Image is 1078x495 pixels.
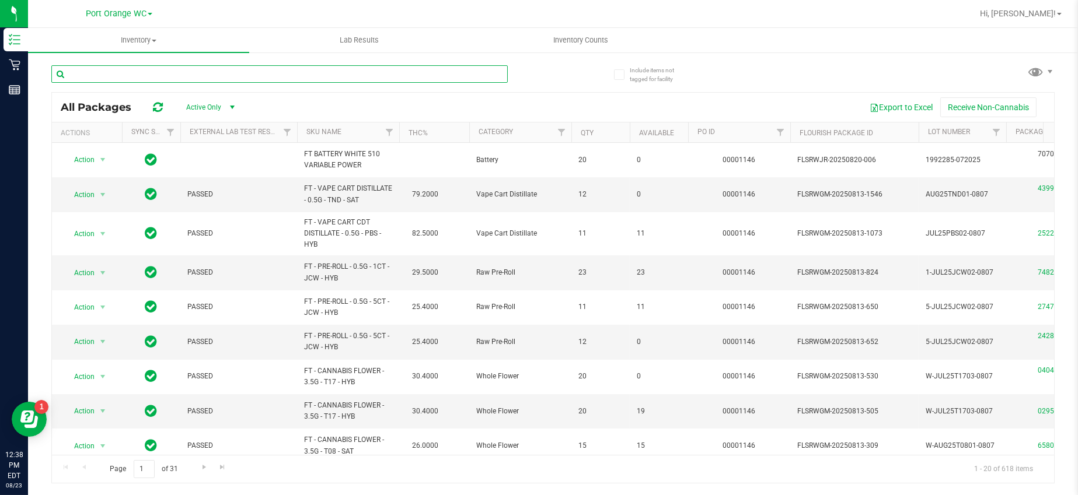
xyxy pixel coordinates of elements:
span: 25.4000 [406,333,444,350]
span: FLSRWGM-20250813-1546 [797,189,912,200]
span: 15 [637,440,681,451]
a: Package ID [1016,128,1055,136]
span: Vape Cart Distillate [476,189,564,200]
span: FT - CANNABIS FLOWER - 3.5G - T17 - HYB [304,366,392,388]
span: 79.2000 [406,186,444,203]
span: PASSED [187,228,290,239]
a: PO ID [697,128,715,136]
span: Vape Cart Distillate [476,228,564,239]
span: W-AUG25T0801-0807 [926,440,999,451]
span: Action [64,403,95,419]
a: 00001146 [723,156,756,164]
button: Receive Non-Cannabis [940,97,1037,117]
span: 0 [637,155,681,166]
span: PASSED [187,440,290,451]
span: PASSED [187,371,290,382]
a: Sync Status [131,128,176,136]
span: FLSRWJR-20250820-006 [797,155,912,166]
span: FT - CANNABIS FLOWER - 3.5G - T17 - HYB [304,400,392,422]
span: In Sync [145,152,158,168]
inline-svg: Retail [9,59,20,71]
span: Action [64,299,95,315]
span: 12 [578,336,623,347]
span: All Packages [61,101,143,114]
span: FT - PRE-ROLL - 0.5G - 5CT - JCW - HYB [304,296,392,318]
span: In Sync [145,403,158,419]
span: Port Orange WC [86,9,146,19]
a: Go to the next page [196,460,212,476]
span: 26.0000 [406,437,444,454]
span: JUL25PBS02-0807 [926,228,999,239]
span: Battery [476,155,564,166]
span: 1 - 20 of 618 items [965,460,1042,478]
span: In Sync [145,333,158,350]
a: Filter [380,122,399,142]
span: Raw Pre-Roll [476,267,564,278]
a: Available [639,129,674,137]
input: 1 [134,460,155,478]
span: 11 [637,228,681,239]
p: 12:38 PM EDT [5,450,23,481]
span: Lab Results [325,35,395,45]
a: Go to the last page [214,460,231,476]
span: 5-JUL25JCW02-0807 [926,301,999,313]
span: PASSED [187,301,290,313]
span: In Sync [145,437,158,454]
a: Filter [771,122,790,142]
span: FT - CANNABIS FLOWER - 3.5G - T08 - SAT [304,434,392,457]
span: Include items not tagged for facility [630,66,688,83]
a: Inventory [28,28,249,52]
inline-svg: Inventory [9,34,20,45]
a: 00001146 [723,268,756,276]
a: Flourish Package ID [800,129,873,137]
a: Filter [987,122,1006,142]
span: 29.5000 [406,264,444,281]
span: Action [64,368,95,385]
a: Qty [581,129,594,137]
a: Lot Number [928,128,970,136]
button: Export to Excel [862,97,940,117]
span: W-JUL25T1703-0807 [926,406,999,417]
span: In Sync [145,186,158,202]
span: FLSRWGM-20250813-505 [797,406,912,417]
span: Inventory Counts [538,35,624,45]
span: PASSED [187,406,290,417]
span: 30.4000 [406,368,444,385]
span: 11 [578,228,623,239]
span: In Sync [145,225,158,241]
span: FT BATTERY WHITE 510 VARIABLE POWER [304,149,392,171]
span: select [96,368,110,385]
span: 20 [578,155,623,166]
span: 11 [637,301,681,313]
span: Page of 31 [100,460,188,478]
span: FLSRWGM-20250813-1073 [797,228,912,239]
span: Hi, [PERSON_NAME]! [980,9,1056,18]
span: 1-JUL25JCW02-0807 [926,267,999,278]
span: FT - VAPE CART CDT DISTILLATE - 0.5G - PBS - HYB [304,217,392,251]
span: 20 [578,406,623,417]
span: In Sync [145,368,158,384]
span: 30.4000 [406,403,444,420]
div: Actions [61,129,117,137]
span: Action [64,187,95,203]
a: 00001146 [723,407,756,415]
span: Whole Flower [476,371,564,382]
span: select [96,438,110,454]
span: 0 [637,336,681,347]
span: FT - PRE-ROLL - 0.5G - 5CT - JCW - HYB [304,331,392,353]
span: 23 [637,267,681,278]
span: FLSRWGM-20250813-824 [797,267,912,278]
span: Raw Pre-Roll [476,301,564,313]
span: select [96,333,110,350]
span: select [96,299,110,315]
span: Action [64,438,95,454]
span: 19 [637,406,681,417]
span: 15 [578,440,623,451]
a: Lab Results [249,28,470,52]
span: select [96,152,110,168]
span: Inventory [28,35,249,45]
a: Filter [278,122,297,142]
span: Action [64,265,95,281]
span: Whole Flower [476,440,564,451]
